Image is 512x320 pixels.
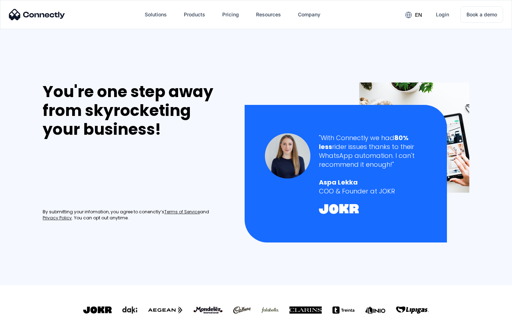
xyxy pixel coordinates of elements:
div: Products [178,6,211,23]
div: en [400,9,427,20]
div: en [415,10,422,20]
div: By submitting your infomation, you agree to conenctly’s and . You can opt out anytime. [43,209,230,221]
div: You're one step away from skyrocketing your business! [43,82,230,139]
div: Company [292,6,326,23]
div: Products [184,10,205,20]
div: "With Connectly we had rider issues thanks to their WhatsApp automation. I can't recommend it eno... [319,133,427,169]
ul: Language list [14,308,43,318]
a: Book a demo [460,6,503,23]
div: Solutions [145,10,167,20]
div: Pricing [222,10,239,20]
a: Pricing [217,6,245,23]
strong: Aspa Lekka [319,178,358,187]
div: Resources [250,6,287,23]
strong: 80% less [319,133,409,151]
a: Privacy Policy [43,215,72,221]
div: Login [436,10,449,20]
div: Solutions [139,6,172,23]
div: Resources [256,10,281,20]
div: COO & Founder at JOKR [319,187,427,196]
a: Terms of Service [164,209,200,215]
aside: Language selected: English [7,308,43,318]
div: Company [298,10,320,20]
iframe: Form 0 [43,147,149,201]
img: Connectly Logo [9,9,65,20]
a: Login [430,6,455,23]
